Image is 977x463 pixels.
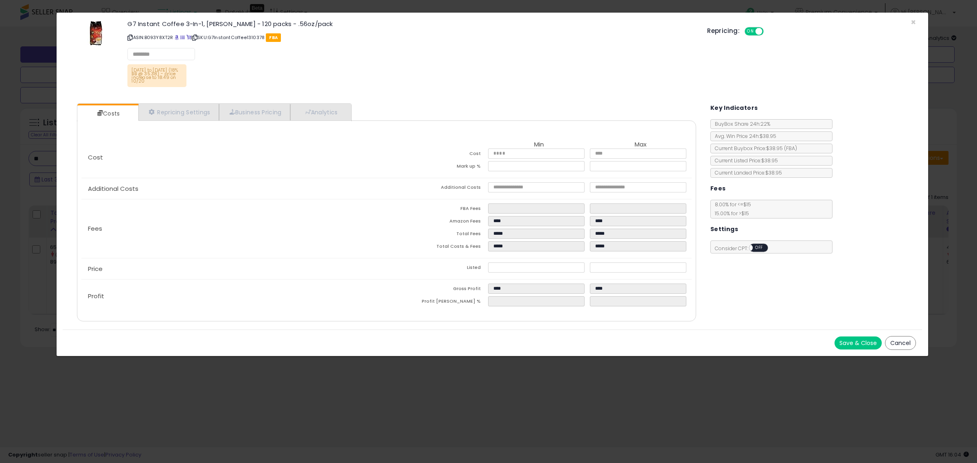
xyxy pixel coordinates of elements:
[290,104,350,120] a: Analytics
[87,21,103,45] img: 41UT-ga-l+L._SL60_.jpg
[127,31,695,44] p: ASIN: B093Y8XT2R | SKU: G7InstantCoffee1310378
[386,149,488,161] td: Cost
[710,183,726,194] h5: Fees
[386,284,488,296] td: Gross Profit
[710,103,758,113] h5: Key Indicators
[180,34,185,41] a: All offer listings
[386,216,488,229] td: Amazon Fees
[77,105,138,122] a: Costs
[175,34,179,41] a: BuyBox page
[766,145,797,152] span: $38.95
[81,293,386,299] p: Profit
[127,64,186,87] p: [DATE] to [DATE] (18% BB @ 35.38) - price increase to 18.49 on 10/20
[711,157,778,164] span: Current Listed Price: $38.95
[711,133,776,140] span: Avg. Win Price 24h: $38.95
[710,224,738,234] h5: Settings
[488,141,590,149] th: Min
[81,266,386,272] p: Price
[711,201,751,217] span: 8.00 % for <= $15
[386,182,488,195] td: Additional Costs
[386,241,488,254] td: Total Costs & Fees
[81,225,386,232] p: Fees
[707,28,740,34] h5: Repricing:
[81,154,386,161] p: Cost
[138,104,219,120] a: Repricing Settings
[711,120,770,127] span: BuyBox Share 24h: 22%
[784,145,797,152] span: ( FBA )
[835,336,882,349] button: Save & Close
[386,203,488,216] td: FBA Fees
[266,33,281,42] span: FBA
[386,161,488,174] td: Mark up %
[753,245,766,251] span: OFF
[911,16,916,28] span: ×
[711,145,797,152] span: Current Buybox Price:
[590,141,692,149] th: Max
[386,262,488,275] td: Listed
[745,28,756,35] span: ON
[711,245,779,252] span: Consider CPT:
[762,28,775,35] span: OFF
[386,229,488,241] td: Total Fees
[186,34,191,41] a: Your listing only
[81,186,386,192] p: Additional Costs
[885,336,916,350] button: Cancel
[711,169,782,176] span: Current Landed Price: $38.95
[219,104,290,120] a: Business Pricing
[711,210,749,217] span: 15.00 % for > $15
[386,296,488,309] td: Profit [PERSON_NAME] %
[127,21,695,27] h3: G7 Instant Coffee 3-In-1, [PERSON_NAME] - 120 packs - .56oz/pack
